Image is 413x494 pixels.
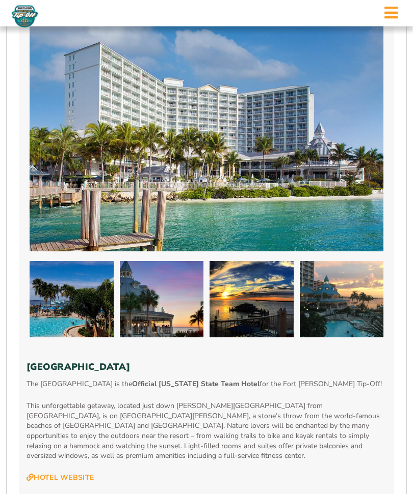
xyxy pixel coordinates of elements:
img: Marriott Sanibel Harbour Resort & Spa (2025 BEACH) [300,261,384,337]
p: This unforgettable getaway, located just down [PERSON_NAME][GEOGRAPHIC_DATA] from [GEOGRAPHIC_DAT... [27,401,386,461]
p: The [GEOGRAPHIC_DATA] is the for the Fort [PERSON_NAME] Tip-Off! [27,379,386,389]
img: Marriott Sanibel Harbour Resort & Spa (2025 BEACH) [30,261,114,337]
img: Marriott Sanibel Harbour Resort & Spa (2025 BEACH) [120,261,204,337]
a: Hotel Website [27,473,94,482]
img: Fort Myers Tip-Off [10,5,40,28]
h3: [GEOGRAPHIC_DATA] [27,362,386,373]
img: Marriott Sanibel Harbour Resort & Spa (2025 BEACH) [210,261,294,337]
strong: Official [US_STATE] State Team Hotel [132,379,260,389]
